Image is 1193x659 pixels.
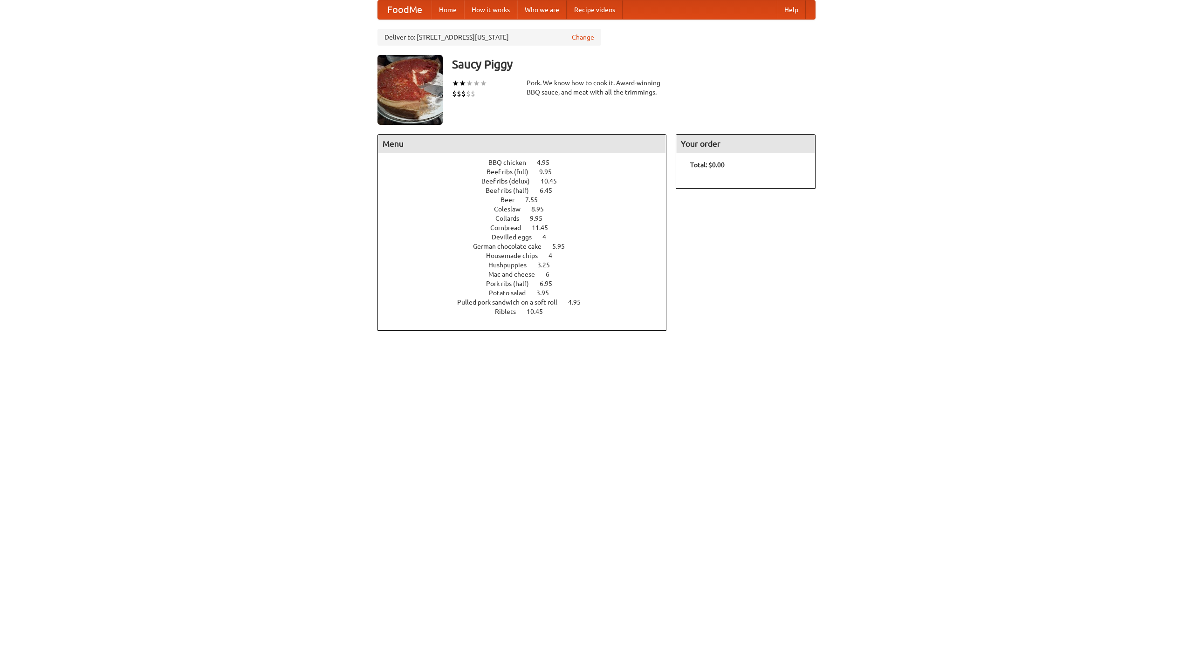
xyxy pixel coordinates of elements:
span: Beef ribs (half) [486,187,538,194]
a: Potato salad 3.95 [489,289,566,297]
li: $ [461,88,466,99]
span: Hushpuppies [488,261,536,269]
span: Beef ribs (delux) [481,177,539,185]
span: Riblets [495,308,525,315]
a: Riblets 10.45 [495,308,560,315]
a: Change [572,33,594,42]
div: Pork. We know how to cook it. Award-winning BBQ sauce, and meat with all the trimmings. [527,78,666,97]
h4: Your order [676,135,815,153]
a: Beef ribs (half) 6.45 [486,187,569,194]
a: Recipe videos [567,0,623,19]
span: 3.95 [536,289,558,297]
span: Collards [495,215,528,222]
span: 5.95 [552,243,574,250]
span: 6.95 [540,280,562,287]
span: 4 [549,252,562,259]
span: 10.45 [527,308,552,315]
h3: Saucy Piggy [452,55,816,74]
a: Cornbread 11.45 [490,224,565,231]
a: FoodMe [378,0,432,19]
span: 11.45 [532,224,557,231]
li: $ [457,88,461,99]
a: Beef ribs (delux) 10.45 [481,177,574,185]
a: Beer 7.55 [501,196,555,204]
a: How it works [464,0,517,19]
li: ★ [466,78,473,88]
span: Potato salad [489,289,535,297]
a: BBQ chicken 4.95 [488,159,567,166]
li: ★ [480,78,487,88]
span: 7.55 [525,196,547,204]
a: Coleslaw 8.95 [494,205,561,213]
span: 4 [542,233,555,241]
a: Home [432,0,464,19]
span: 6 [546,271,559,278]
a: Mac and cheese 6 [488,271,567,278]
a: Help [777,0,806,19]
span: Housemade chips [486,252,547,259]
a: Collards 9.95 [495,215,560,222]
span: 8.95 [531,205,553,213]
li: ★ [473,78,480,88]
span: Beer [501,196,524,204]
a: Who we are [517,0,567,19]
li: ★ [452,78,459,88]
li: $ [466,88,471,99]
span: 10.45 [541,177,566,185]
a: Beef ribs (full) 9.95 [487,168,569,176]
a: Hushpuppies 3.25 [488,261,567,269]
span: 9.95 [530,215,552,222]
span: Cornbread [490,224,530,231]
li: ★ [459,78,466,88]
li: $ [471,88,475,99]
span: Coleslaw [494,205,530,213]
span: Mac and cheese [488,271,544,278]
span: 3.25 [537,261,559,269]
span: 9.95 [539,168,561,176]
a: German chocolate cake 5.95 [473,243,582,250]
span: Pulled pork sandwich on a soft roll [457,299,567,306]
span: Pork ribs (half) [486,280,538,287]
span: BBQ chicken [488,159,535,166]
span: 6.45 [540,187,562,194]
a: Devilled eggs 4 [492,233,563,241]
h4: Menu [378,135,666,153]
span: German chocolate cake [473,243,551,250]
li: $ [452,88,457,99]
span: 4.95 [537,159,559,166]
a: Housemade chips 4 [486,252,569,259]
a: Pork ribs (half) 6.95 [486,280,569,287]
a: Pulled pork sandwich on a soft roll 4.95 [457,299,598,306]
div: Deliver to: [STREET_ADDRESS][US_STATE] [377,29,601,46]
img: angular.jpg [377,55,443,125]
b: Total: $0.00 [690,161,725,169]
span: Devilled eggs [492,233,541,241]
span: 4.95 [568,299,590,306]
span: Beef ribs (full) [487,168,538,176]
